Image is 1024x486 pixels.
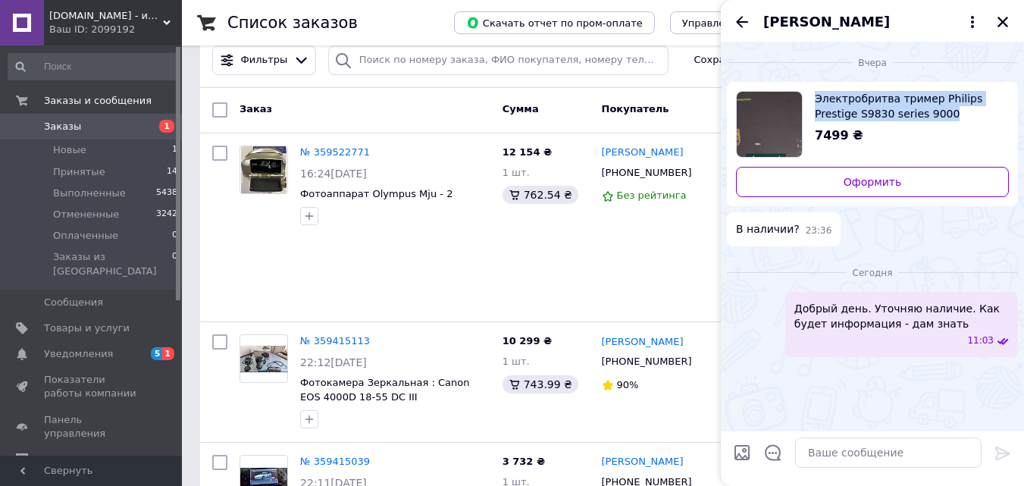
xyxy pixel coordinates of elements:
span: Фильтры [241,53,288,67]
span: Уведомления [44,347,113,361]
div: 28.08.2025 [727,55,1018,70]
span: 16:24[DATE] [300,168,367,180]
a: Фотокамера Зеркальная : Canon EOS 4000D 18-55 DC III [300,377,469,403]
div: Ваш ID: 2099192 [49,23,182,36]
span: Заказы и сообщения [44,94,152,108]
span: Покупатель [602,103,669,114]
span: 1 [159,120,174,133]
a: № 359522771 [300,146,370,158]
span: Вчера [852,57,893,70]
span: 1 [162,347,174,360]
a: Посмотреть товар [736,91,1009,158]
span: 10 299 ₴ [503,335,552,346]
a: Фото товару [240,334,288,383]
span: Добрый день. Уточняю наличие. Как будет информация - дам знать [794,301,1009,331]
span: Скачать отчет по пром-оплате [466,16,643,30]
a: № 359415039 [300,456,370,467]
span: Новые [53,143,86,157]
span: 5438 [156,187,177,200]
span: Заказы из [GEOGRAPHIC_DATA] [53,250,172,277]
span: Принятые [53,165,105,179]
span: Управление статусами [682,17,801,29]
span: 7499 ₴ [815,128,863,143]
span: Сегодня [847,267,899,280]
span: Без рейтинга [617,190,687,201]
span: 23:36 28.08.2025 [806,224,832,237]
span: Товары и услуги [44,321,130,335]
span: 5 [151,347,163,360]
input: Поиск по номеру заказа, ФИО покупателя, номеру телефона, Email, номеру накладной [328,45,669,75]
span: [PERSON_NAME] [763,12,890,32]
button: Закрыть [994,13,1012,31]
span: Отмененные [53,208,119,221]
span: Сумма [503,103,539,114]
span: 3 732 ₴ [503,456,545,467]
span: [PHONE_NUMBER] [602,356,692,367]
span: 11:03 29.08.2025 [967,334,994,347]
span: 0 [172,250,177,277]
span: Сообщения [44,296,103,309]
span: Заказ [240,103,272,114]
span: 3242 [156,208,177,221]
span: Сохраненные фильтры: [694,53,818,67]
span: 22:12[DATE] [300,356,367,368]
h1: Список заказов [227,14,358,32]
button: Открыть шаблоны ответов [763,443,783,462]
span: [PHONE_NUMBER] [602,167,692,178]
span: 0 [172,229,177,243]
a: Фото товару [240,146,288,194]
a: Фотоаппарат Olympus Mju - 2 [300,188,453,199]
input: Поиск [8,53,179,80]
a: [PERSON_NAME] [602,455,684,469]
div: 762.54 ₴ [503,186,578,204]
span: 1 шт. [503,356,530,367]
img: Фото товару [240,346,287,372]
span: Заказы [44,120,81,133]
button: Скачать отчет по пром-оплате [454,11,655,34]
span: 14 [167,165,177,179]
span: Persona.net.ua - интернет магазин электроники и аксессуаров [49,9,163,23]
button: Назад [733,13,751,31]
button: [PERSON_NAME] [763,12,982,32]
button: Управление статусами [670,11,813,34]
span: Панель управления [44,413,140,441]
span: В наличии? [736,221,800,237]
a: Оформить [736,167,1009,197]
a: [PERSON_NAME] [602,146,684,160]
span: 90% [617,379,639,390]
span: 1 шт. [503,167,530,178]
span: 1 [172,143,177,157]
a: [PERSON_NAME] [602,335,684,350]
span: Оплаченные [53,229,118,243]
span: Отзывы [44,453,84,466]
div: 29.08.2025 [727,265,1018,280]
span: Выполненные [53,187,126,200]
span: 12 154 ₴ [503,146,552,158]
img: Фото товару [241,146,287,193]
span: Электробритва тример Philips Prestige S9830 series 9000 [815,91,997,121]
img: 6617495654_w700_h500_elektrobritva-trimer-philips.jpg [737,92,802,157]
span: Показатели работы компании [44,373,140,400]
a: № 359415113 [300,335,370,346]
div: 743.99 ₴ [503,375,578,394]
